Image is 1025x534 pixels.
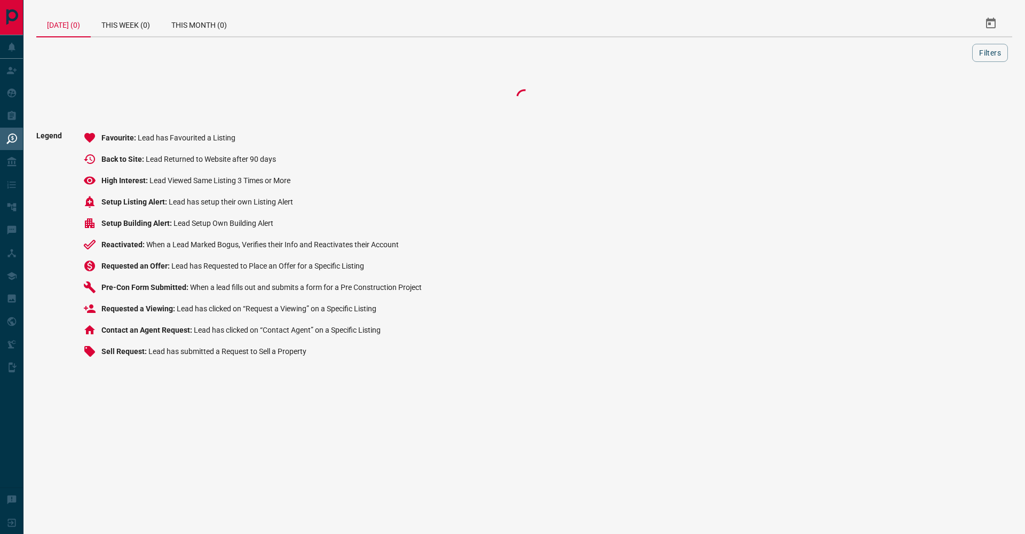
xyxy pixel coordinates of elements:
div: [DATE] (0) [36,11,91,37]
span: Lead has clicked on “Contact Agent” on a Specific Listing [194,326,381,334]
span: Legend [36,131,62,366]
span: Lead Viewed Same Listing 3 Times or More [149,176,290,185]
span: Lead Returned to Website after 90 days [146,155,276,163]
span: Back to Site [101,155,146,163]
div: Loading [471,87,578,108]
span: Lead has clicked on “Request a Viewing” on a Specific Listing [177,304,376,313]
span: Lead Setup Own Building Alert [174,219,273,227]
button: Filters [972,44,1008,62]
span: Setup Building Alert [101,219,174,227]
span: Contact an Agent Request [101,326,194,334]
span: Pre-Con Form Submitted [101,283,190,292]
span: Lead has setup their own Listing Alert [169,198,293,206]
span: Requested a Viewing [101,304,177,313]
span: Lead has Requested to Place an Offer for a Specific Listing [171,262,364,270]
span: Lead has submitted a Request to Sell a Property [148,347,306,356]
span: Lead has Favourited a Listing [138,133,235,142]
span: Sell Request [101,347,148,356]
span: When a lead fills out and submits a form for a Pre Construction Project [190,283,422,292]
span: When a Lead Marked Bogus, Verifies their Info and Reactivates their Account [146,240,399,249]
span: Setup Listing Alert [101,198,169,206]
div: This Month (0) [161,11,238,36]
span: Requested an Offer [101,262,171,270]
span: Reactivated [101,240,146,249]
button: Select Date Range [978,11,1004,36]
div: This Week (0) [91,11,161,36]
span: Favourite [101,133,138,142]
span: High Interest [101,176,149,185]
